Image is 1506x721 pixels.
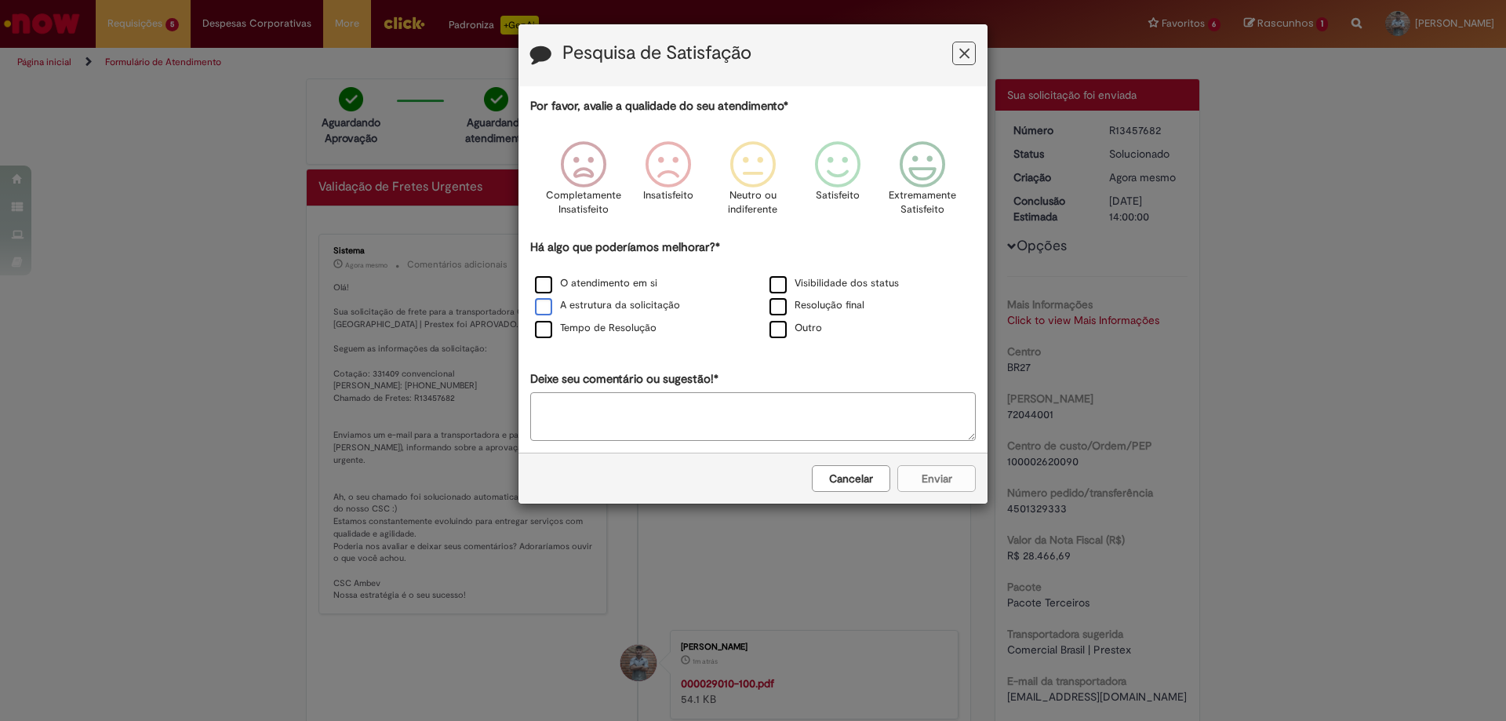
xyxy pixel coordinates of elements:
[530,239,976,340] div: Há algo que poderíamos melhorar?*
[562,43,751,64] label: Pesquisa de Satisfação
[713,129,793,237] div: Neutro ou indiferente
[725,188,781,217] p: Neutro ou indiferente
[530,371,718,388] label: Deixe seu comentário ou sugestão!*
[535,298,680,313] label: A estrutura da solicitação
[546,188,621,217] p: Completamente Insatisfeito
[769,276,899,291] label: Visibilidade dos status
[643,188,693,203] p: Insatisfeito
[816,188,860,203] p: Satisfeito
[628,129,708,237] div: Insatisfeito
[882,129,962,237] div: Extremamente Satisfeito
[798,129,878,237] div: Satisfeito
[535,276,657,291] label: O atendimento em si
[889,188,956,217] p: Extremamente Satisfeito
[812,465,890,492] button: Cancelar
[769,298,864,313] label: Resolução final
[535,321,657,336] label: Tempo de Resolução
[543,129,623,237] div: Completamente Insatisfeito
[530,98,788,115] label: Por favor, avalie a qualidade do seu atendimento*
[769,321,822,336] label: Outro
